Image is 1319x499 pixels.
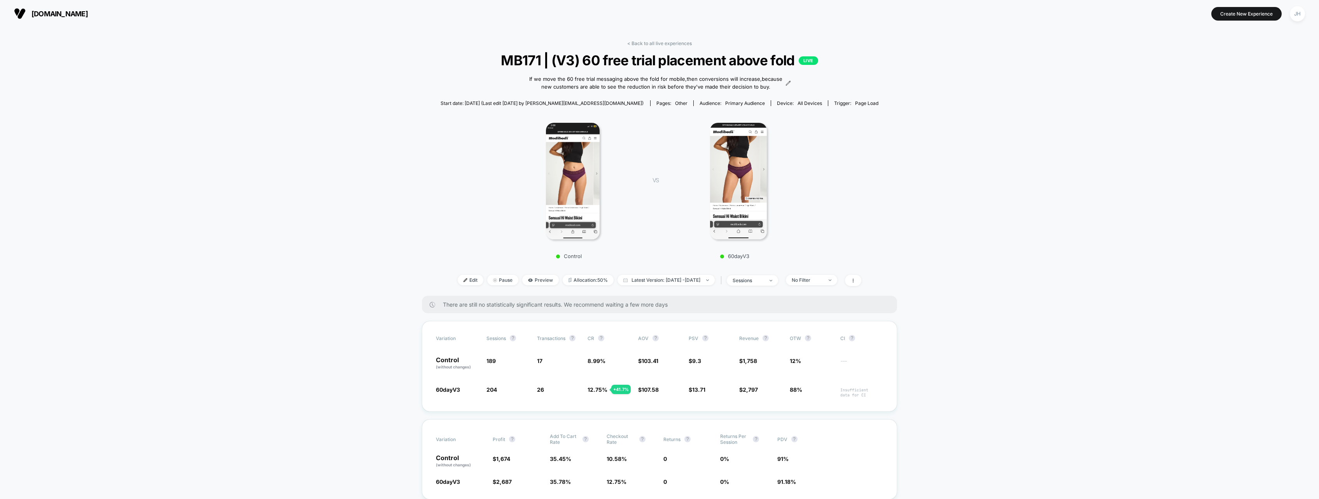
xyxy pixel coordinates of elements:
span: 60dayV3 [436,478,460,485]
span: $ [638,358,658,364]
span: MB171 | (V3) 60 free trial placement above fold [462,52,857,68]
span: 2,797 [743,386,758,393]
span: CI [840,335,883,341]
button: Create New Experience [1211,7,1282,21]
div: + 41.7 % [611,385,631,394]
span: Latest Version: [DATE] - [DATE] [618,275,715,285]
p: LIVE [799,56,818,65]
img: end [706,279,709,281]
button: ? [639,436,646,442]
span: other [675,100,687,106]
span: $ [689,386,705,393]
img: rebalance [569,278,572,282]
span: Primary Audience [725,100,765,106]
span: Returns [663,436,680,442]
div: Audience: [700,100,765,106]
span: 8.99 % [588,358,605,364]
button: JH [1288,6,1307,22]
button: ? [583,436,589,442]
span: VS [653,177,659,183]
span: 204 [486,386,497,393]
span: Page Load [855,100,878,106]
span: 0 [663,478,667,485]
img: end [829,279,831,281]
span: 0 [663,455,667,462]
span: 17 [537,358,542,364]
span: There are still no statistically significant results. We recommend waiting a few more days [443,301,882,308]
span: PDV [777,436,787,442]
img: 60dayV3 main [710,123,767,239]
span: Revenue [739,335,759,341]
span: 9.3 [692,358,701,364]
div: JH [1290,6,1305,21]
span: 0 % [720,455,729,462]
span: $ [493,455,510,462]
span: 12.75 % [607,478,626,485]
span: OTW [790,335,833,341]
span: CR [588,335,594,341]
span: Profit [493,436,505,442]
span: Add To Cart Rate [550,433,579,445]
span: 189 [486,358,496,364]
button: ? [763,335,769,341]
span: Pause [487,275,518,285]
button: ? [753,436,759,442]
span: (without changes) [436,462,471,467]
img: Visually logo [14,8,26,19]
span: 1,758 [743,358,757,364]
button: ? [849,335,855,341]
div: sessions [733,277,764,283]
img: calendar [623,278,628,282]
div: No Filter [792,277,823,283]
span: If we move the 60 free trial messaging above the fold for mobile,then conversions will increase,b... [528,75,784,91]
span: PSV [689,335,698,341]
span: all devices [798,100,822,106]
button: ? [653,335,659,341]
span: $ [689,358,701,364]
span: 26 [537,386,544,393]
a: < Back to all live experiences [627,40,692,46]
button: ? [598,335,604,341]
span: Transactions [537,335,565,341]
button: ? [510,335,516,341]
span: Allocation: 50% [563,275,614,285]
span: $ [739,386,758,393]
span: | [719,275,727,286]
span: 12% [790,358,801,364]
span: Variation [436,433,479,445]
span: 35.78 % [550,478,571,485]
span: 88% [790,386,802,393]
p: Control [436,357,479,370]
span: 91 % [777,455,789,462]
button: [DOMAIN_NAME] [12,7,90,20]
button: ? [805,335,811,341]
button: ? [509,436,515,442]
span: Edit [458,275,483,285]
span: Start date: [DATE] (Last edit [DATE] by [PERSON_NAME][EMAIL_ADDRESS][DOMAIN_NAME]) [441,100,644,106]
span: 91.18 % [777,478,796,485]
span: 60dayV3 [436,386,460,393]
span: Checkout Rate [607,433,635,445]
div: Pages: [656,100,687,106]
button: ? [702,335,708,341]
p: 60dayV3 [666,253,803,259]
span: $ [493,478,512,485]
span: Sessions [486,335,506,341]
span: Insufficient data for CI [840,387,883,398]
span: AOV [638,335,649,341]
span: (without changes) [436,365,471,369]
img: edit [464,278,467,282]
span: 1,674 [496,455,510,462]
span: Variation [436,335,479,341]
span: Returns Per Session [720,433,749,445]
span: --- [840,359,883,370]
p: Control [436,455,485,468]
img: Control main [546,123,600,239]
button: ? [791,436,798,442]
span: 10.58 % [607,455,627,462]
span: Device: [771,100,828,106]
div: Trigger: [834,100,878,106]
span: $ [739,358,757,364]
p: Control [501,253,637,259]
span: 12.75 % [588,386,607,393]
